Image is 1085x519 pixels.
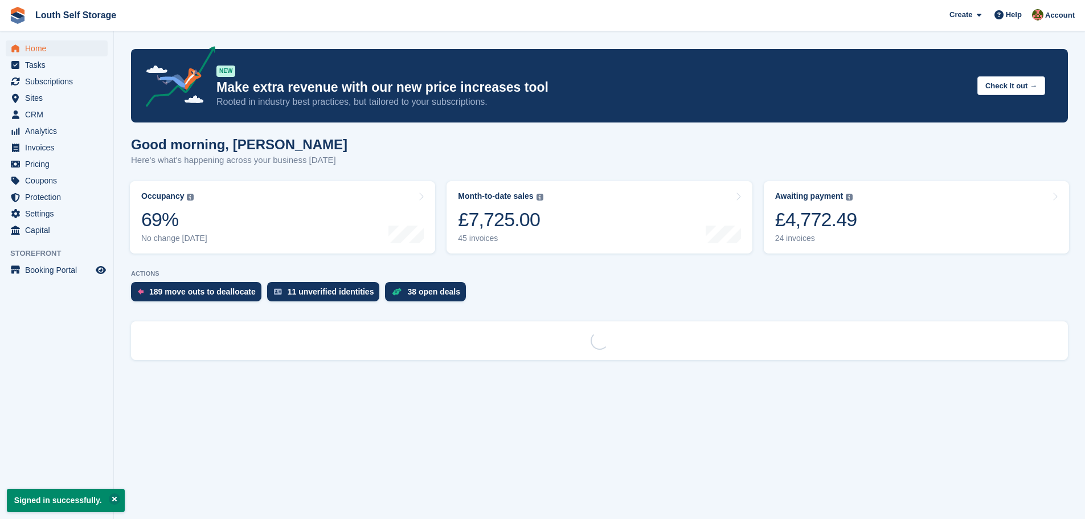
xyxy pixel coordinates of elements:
[216,66,235,77] div: NEW
[131,137,347,152] h1: Good morning, [PERSON_NAME]
[25,262,93,278] span: Booking Portal
[6,222,108,238] a: menu
[407,287,460,296] div: 38 open deals
[6,262,108,278] a: menu
[1045,10,1075,21] span: Account
[25,156,93,172] span: Pricing
[392,288,402,296] img: deal-1b604bf984904fb50ccaf53a9ad4b4a5d6e5aea283cecdc64d6e3604feb123c2.svg
[141,208,207,231] div: 69%
[458,208,543,231] div: £7,725.00
[216,96,968,108] p: Rooted in industry best practices, but tailored to your subscriptions.
[1032,9,1043,21] img: Andy Smith
[94,263,108,277] a: Preview store
[775,191,844,201] div: Awaiting payment
[6,57,108,73] a: menu
[7,489,125,512] p: Signed in successfully.
[25,173,93,189] span: Coupons
[288,287,374,296] div: 11 unverified identities
[131,270,1068,277] p: ACTIONS
[6,156,108,172] a: menu
[6,173,108,189] a: menu
[458,234,543,243] div: 45 invoices
[775,234,857,243] div: 24 invoices
[6,140,108,156] a: menu
[25,73,93,89] span: Subscriptions
[141,191,184,201] div: Occupancy
[9,7,26,24] img: stora-icon-8386f47178a22dfd0bd8f6a31ec36ba5ce8667c1dd55bd0f319d3a0aa187defe.svg
[274,288,282,295] img: verify_identity-adf6edd0f0f0b5bbfe63781bf79b02c33cf7c696d77639b501bdc392416b5a36.svg
[131,282,267,307] a: 189 move outs to deallocate
[6,40,108,56] a: menu
[385,282,472,307] a: 38 open deals
[6,73,108,89] a: menu
[25,57,93,73] span: Tasks
[216,79,968,96] p: Make extra revenue with our new price increases tool
[10,248,113,259] span: Storefront
[187,194,194,201] img: icon-info-grey-7440780725fd019a000dd9b08b2336e03edf1995a4989e88bcd33f0948082b44.svg
[447,181,752,254] a: Month-to-date sales £7,725.00 45 invoices
[846,194,853,201] img: icon-info-grey-7440780725fd019a000dd9b08b2336e03edf1995a4989e88bcd33f0948082b44.svg
[25,189,93,205] span: Protection
[25,40,93,56] span: Home
[6,123,108,139] a: menu
[764,181,1069,254] a: Awaiting payment £4,772.49 24 invoices
[267,282,386,307] a: 11 unverified identities
[25,140,93,156] span: Invoices
[1006,9,1022,21] span: Help
[25,107,93,122] span: CRM
[31,6,121,24] a: Louth Self Storage
[6,189,108,205] a: menu
[6,107,108,122] a: menu
[6,90,108,106] a: menu
[25,222,93,238] span: Capital
[138,288,144,295] img: move_outs_to_deallocate_icon-f764333ba52eb49d3ac5e1228854f67142a1ed5810a6f6cc68b1a99e826820c5.svg
[149,287,256,296] div: 189 move outs to deallocate
[25,206,93,222] span: Settings
[949,9,972,21] span: Create
[131,154,347,167] p: Here's what's happening across your business [DATE]
[130,181,435,254] a: Occupancy 69% No change [DATE]
[141,234,207,243] div: No change [DATE]
[25,90,93,106] span: Sites
[25,123,93,139] span: Analytics
[458,191,533,201] div: Month-to-date sales
[977,76,1045,95] button: Check it out →
[136,46,216,111] img: price-adjustments-announcement-icon-8257ccfd72463d97f412b2fc003d46551f7dbcb40ab6d574587a9cd5c0d94...
[775,208,857,231] div: £4,772.49
[537,194,543,201] img: icon-info-grey-7440780725fd019a000dd9b08b2336e03edf1995a4989e88bcd33f0948082b44.svg
[6,206,108,222] a: menu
